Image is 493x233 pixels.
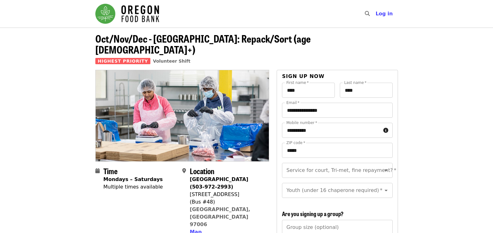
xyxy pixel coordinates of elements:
[282,83,335,98] input: First name
[190,165,214,176] span: Location
[344,81,366,85] label: Last name
[282,210,344,218] span: Are you signing up a group?
[95,31,311,57] span: Oct/Nov/Dec - [GEOGRAPHIC_DATA]: Repack/Sort (age [DEMOGRAPHIC_DATA]+)
[95,168,100,174] i: calendar icon
[103,176,163,182] strong: Mondays – Saturdays
[383,127,388,133] i: circle-info icon
[182,168,186,174] i: map-marker-alt icon
[286,81,309,85] label: First name
[95,58,151,64] span: Highest Priority
[190,191,264,198] div: [STREET_ADDRESS]
[190,176,248,190] strong: [GEOGRAPHIC_DATA] (503-972-2993)
[95,4,159,24] img: Oregon Food Bank - Home
[103,183,163,191] div: Multiple times available
[382,186,390,195] button: Open
[340,83,393,98] input: Last name
[374,6,379,21] input: Search
[286,141,305,145] label: ZIP code
[382,166,390,175] button: Open
[370,8,398,20] button: Log in
[375,11,393,17] span: Log in
[190,206,250,227] a: [GEOGRAPHIC_DATA], [GEOGRAPHIC_DATA] 97006
[153,59,190,64] a: Volunteer Shift
[96,70,269,161] img: Oct/Nov/Dec - Beaverton: Repack/Sort (age 10+) organized by Oregon Food Bank
[286,101,299,105] label: Email
[190,198,264,206] div: (Bus #48)
[365,11,370,17] i: search icon
[286,121,317,125] label: Mobile number
[103,165,118,176] span: Time
[282,123,380,138] input: Mobile number
[282,73,324,79] span: Sign up now
[282,143,392,158] input: ZIP code
[282,103,392,118] input: Email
